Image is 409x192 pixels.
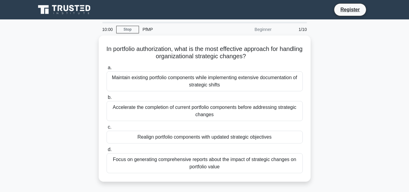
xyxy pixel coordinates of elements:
span: b. [108,95,112,100]
span: c. [108,124,111,130]
div: Focus on generating comprehensive reports about the impact of strategic changes on portfolio value [107,153,303,173]
div: 10:00 [99,23,116,35]
span: a. [108,65,112,70]
div: Beginner [222,23,275,35]
div: Maintain existing portfolio components while implementing extensive documentation of strategic sh... [107,71,303,91]
a: Stop [116,26,139,33]
a: Register [337,6,363,13]
div: Realign portfolio components with updated strategic objectives [107,131,303,143]
div: 1/10 [275,23,311,35]
h5: In portfolio authorization, what is the most effective approach for handling organizational strat... [106,45,303,60]
div: Accelerate the completion of current portfolio components before addressing strategic changes [107,101,303,121]
span: d. [108,147,112,152]
div: PfMP [139,23,222,35]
